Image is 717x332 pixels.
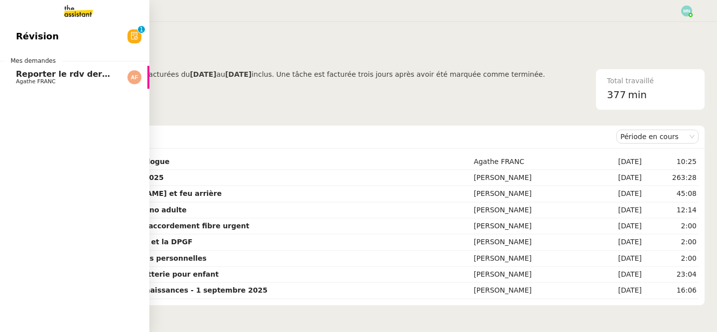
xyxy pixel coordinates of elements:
[472,234,591,250] td: [PERSON_NAME]
[139,26,143,35] p: 1
[591,283,643,299] td: [DATE]
[472,218,591,234] td: [PERSON_NAME]
[52,286,267,294] strong: Enrichissement des connaissances - 1 septembre 2025
[52,222,249,230] strong: Contacter Orange pour raccordement fibre urgent
[472,202,591,218] td: [PERSON_NAME]
[644,234,699,250] td: 2:00
[644,154,699,170] td: 10:25
[681,5,692,16] img: svg
[607,75,694,87] div: Total travaillé
[251,70,545,78] span: inclus. Une tâche est facturée trois jours après avoir été marquée comme terminée.
[217,70,225,78] span: au
[644,283,699,299] td: 16:06
[591,186,643,202] td: [DATE]
[472,267,591,283] td: [PERSON_NAME]
[138,26,145,33] nz-badge-sup: 1
[472,154,591,170] td: Agathe FRANC
[225,70,251,78] b: [DATE]
[591,234,643,250] td: [DATE]
[644,218,699,234] td: 2:00
[16,29,59,44] span: Révision
[50,127,616,147] div: Demandes
[644,202,699,218] td: 12:14
[644,267,699,283] td: 23:04
[472,186,591,202] td: [PERSON_NAME]
[472,170,591,186] td: [PERSON_NAME]
[591,218,643,234] td: [DATE]
[607,89,626,101] span: 377
[472,283,591,299] td: [PERSON_NAME]
[591,251,643,267] td: [DATE]
[591,154,643,170] td: [DATE]
[127,70,141,84] img: svg
[4,56,62,66] span: Mes demandes
[644,186,699,202] td: 45:08
[16,69,150,79] span: Reporter le rdv dermatologue
[591,267,643,283] td: [DATE]
[472,251,591,267] td: [PERSON_NAME]
[620,130,695,143] nz-select-item: Période en cours
[591,202,643,218] td: [DATE]
[16,78,56,85] span: Agathe FRANC
[591,170,643,186] td: [DATE]
[644,170,699,186] td: 263:28
[628,87,647,103] span: min
[644,251,699,267] td: 2:00
[190,70,216,78] b: [DATE]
